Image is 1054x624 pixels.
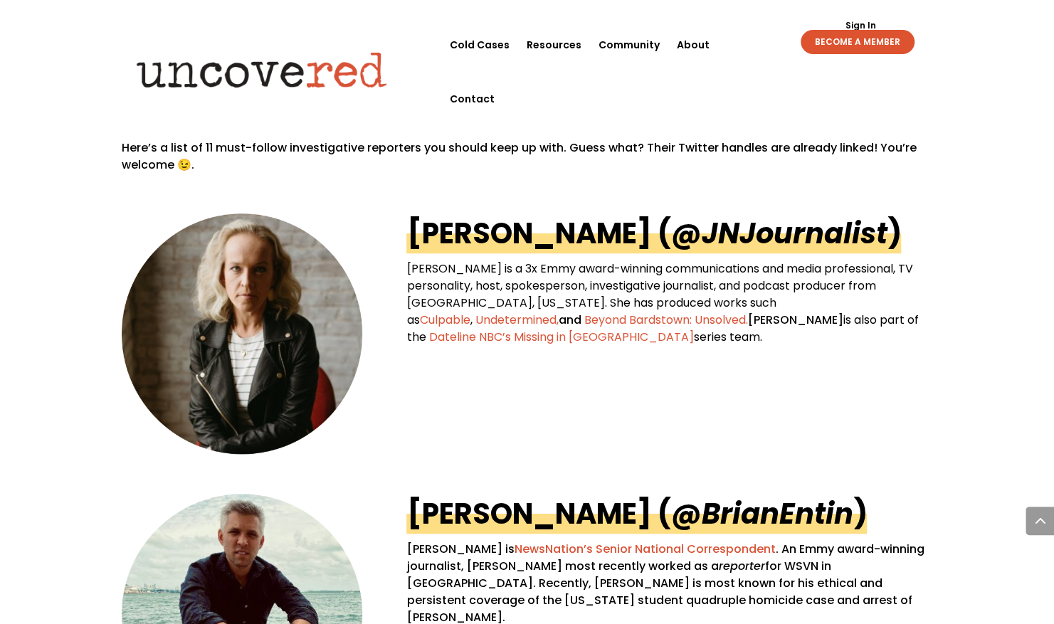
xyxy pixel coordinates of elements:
[122,213,362,454] img: JN Journalist
[426,329,693,345] a: Dateline NBC’s Missing in [GEOGRAPHIC_DATA]
[406,312,918,345] span: is also part of the
[670,213,887,253] em: @JNJournalist
[514,541,775,557] a: NewsNation’s Senior National Correspondent
[718,558,764,574] em: reporter
[122,139,933,174] p: Here’s a list of 11 must-follow investigative reporters you should keep up with. Guess what? Thei...
[472,312,558,328] a: Undetermined,
[581,312,747,328] a: Beyond Bardstown: Unsolved.
[450,18,510,72] a: Cold Cases
[475,312,558,328] span: Undetermined,
[837,21,883,30] a: Sign In
[428,329,693,345] span: Dateline NBC’s Missing in [GEOGRAPHIC_DATA]
[599,18,660,72] a: Community
[584,312,747,328] span: Beyond Bardstown: Unsolved.
[125,42,399,97] img: Uncovered logo
[677,18,710,72] a: About
[527,18,581,72] a: Resources
[419,312,470,328] a: Culpable
[450,72,495,126] a: Contact
[670,494,853,534] em: @BrianEntin
[406,260,932,346] p: and [PERSON_NAME]
[801,30,915,54] a: BECOME A MEMBER
[406,260,912,328] span: [PERSON_NAME] is a 3x Emmy award-winning communications and media professional, TV personality, h...
[693,329,761,345] span: series team.
[406,213,901,253] a: [PERSON_NAME] (@JNJournalist)
[406,494,867,534] a: [PERSON_NAME] (@BrianEntin)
